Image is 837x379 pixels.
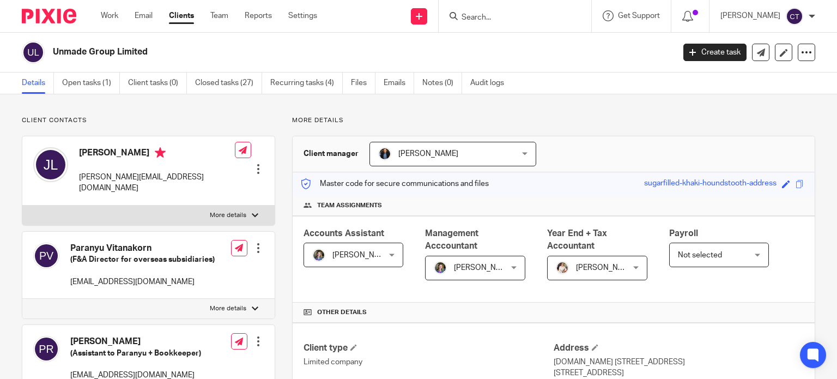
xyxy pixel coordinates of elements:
[292,116,815,125] p: More details
[554,342,804,354] h4: Address
[425,229,478,250] span: Management Acccountant
[22,73,54,94] a: Details
[70,276,215,287] p: [EMAIL_ADDRESS][DOMAIN_NAME]
[79,147,235,161] h4: [PERSON_NAME]
[384,73,414,94] a: Emails
[301,178,489,189] p: Master code for secure communications and files
[378,147,391,160] img: martin-hickman.jpg
[79,172,235,194] p: [PERSON_NAME][EMAIL_ADDRESS][DOMAIN_NAME]
[644,178,777,190] div: sugarfilled-khaki-houndstooth-address
[351,73,375,94] a: Files
[618,12,660,20] span: Get Support
[470,73,512,94] a: Audit logs
[33,336,59,362] img: svg%3E
[304,357,554,368] p: Limited company
[422,73,462,94] a: Notes (0)
[195,73,262,94] a: Closed tasks (27)
[135,10,153,21] a: Email
[70,336,201,347] h4: [PERSON_NAME]
[678,251,722,259] span: Not selected
[317,308,367,317] span: Other details
[720,10,780,21] p: [PERSON_NAME]
[70,243,215,254] h4: Paranyu Vitanakorn
[210,304,246,313] p: More details
[128,73,187,94] a: Client tasks (0)
[62,73,120,94] a: Open tasks (1)
[210,211,246,220] p: More details
[554,357,804,368] p: [DOMAIN_NAME] [STREET_ADDRESS]
[270,73,343,94] a: Recurring tasks (4)
[786,8,803,25] img: svg%3E
[332,251,392,259] span: [PERSON_NAME]
[460,13,559,23] input: Search
[304,342,554,354] h4: Client type
[547,229,607,250] span: Year End + Tax Accountant
[70,254,215,265] h5: (F&A Director for overseas subsidiaries)
[312,249,325,262] img: 1530183611242%20(1).jpg
[434,261,447,274] img: 1530183611242%20(1).jpg
[210,10,228,21] a: Team
[33,243,59,269] img: svg%3E
[304,148,359,159] h3: Client manager
[304,229,384,238] span: Accounts Assistant
[556,261,569,274] img: Kayleigh%20Henson.jpeg
[398,150,458,158] span: [PERSON_NAME]
[22,9,76,23] img: Pixie
[554,368,804,378] p: [STREET_ADDRESS]
[683,44,747,61] a: Create task
[70,348,201,359] h5: (Assistant to Paranyu + Bookkeeper)
[245,10,272,21] a: Reports
[101,10,118,21] a: Work
[22,41,45,64] img: svg%3E
[454,264,514,272] span: [PERSON_NAME]
[669,229,698,238] span: Payroll
[33,147,68,182] img: svg%3E
[22,116,275,125] p: Client contacts
[317,201,382,210] span: Team assignments
[576,264,636,272] span: [PERSON_NAME]
[288,10,317,21] a: Settings
[155,147,166,158] i: Primary
[169,10,194,21] a: Clients
[53,46,544,58] h2: Unmade Group Limited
